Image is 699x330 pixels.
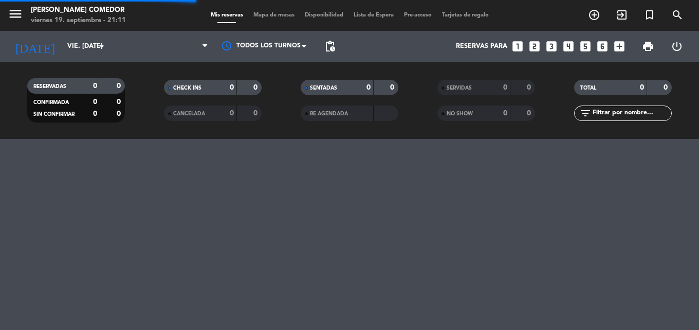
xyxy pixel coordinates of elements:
[399,12,437,18] span: Pre-acceso
[310,85,337,91] span: SENTADAS
[8,35,62,58] i: [DATE]
[437,12,494,18] span: Tarjetas de regalo
[616,9,628,21] i: exit_to_app
[206,12,248,18] span: Mis reservas
[447,111,473,116] span: NO SHOW
[592,108,671,119] input: Filtrar por nombre...
[173,111,205,116] span: CANCELADA
[545,40,558,53] i: looks_3
[8,6,23,22] i: menu
[117,98,123,106] strong: 0
[253,110,260,117] strong: 0
[230,110,234,117] strong: 0
[300,12,348,18] span: Disponibilidad
[366,84,371,91] strong: 0
[33,112,75,117] span: SIN CONFIRMAR
[96,40,108,53] i: arrow_drop_down
[580,85,596,91] span: TOTAL
[93,110,97,117] strong: 0
[562,40,575,53] i: looks_4
[527,84,533,91] strong: 0
[642,40,654,53] span: print
[579,107,592,119] i: filter_list
[671,9,684,21] i: search
[31,15,126,26] div: viernes 19. septiembre - 21:11
[117,110,123,117] strong: 0
[643,9,656,21] i: turned_in_not
[8,6,23,25] button: menu
[33,100,69,105] span: CONFIRMADA
[588,9,600,21] i: add_circle_outline
[456,43,507,50] span: Reservas para
[527,110,533,117] strong: 0
[447,85,472,91] span: SERVIDAS
[93,82,97,90] strong: 0
[310,111,348,116] span: RE AGENDADA
[613,40,626,53] i: add_box
[324,40,336,53] span: pending_actions
[663,31,691,62] div: LOG OUT
[640,84,644,91] strong: 0
[503,110,507,117] strong: 0
[528,40,541,53] i: looks_two
[248,12,300,18] span: Mapa de mesas
[33,84,66,89] span: RESERVADAS
[93,98,97,106] strong: 0
[173,85,201,91] span: CHECK INS
[671,40,683,53] i: power_settings_new
[579,40,592,53] i: looks_5
[503,84,507,91] strong: 0
[348,12,399,18] span: Lista de Espera
[664,84,670,91] strong: 0
[390,84,396,91] strong: 0
[511,40,524,53] i: looks_one
[31,5,126,15] div: [PERSON_NAME] Comedor
[253,84,260,91] strong: 0
[117,82,123,90] strong: 0
[596,40,609,53] i: looks_6
[230,84,234,91] strong: 0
